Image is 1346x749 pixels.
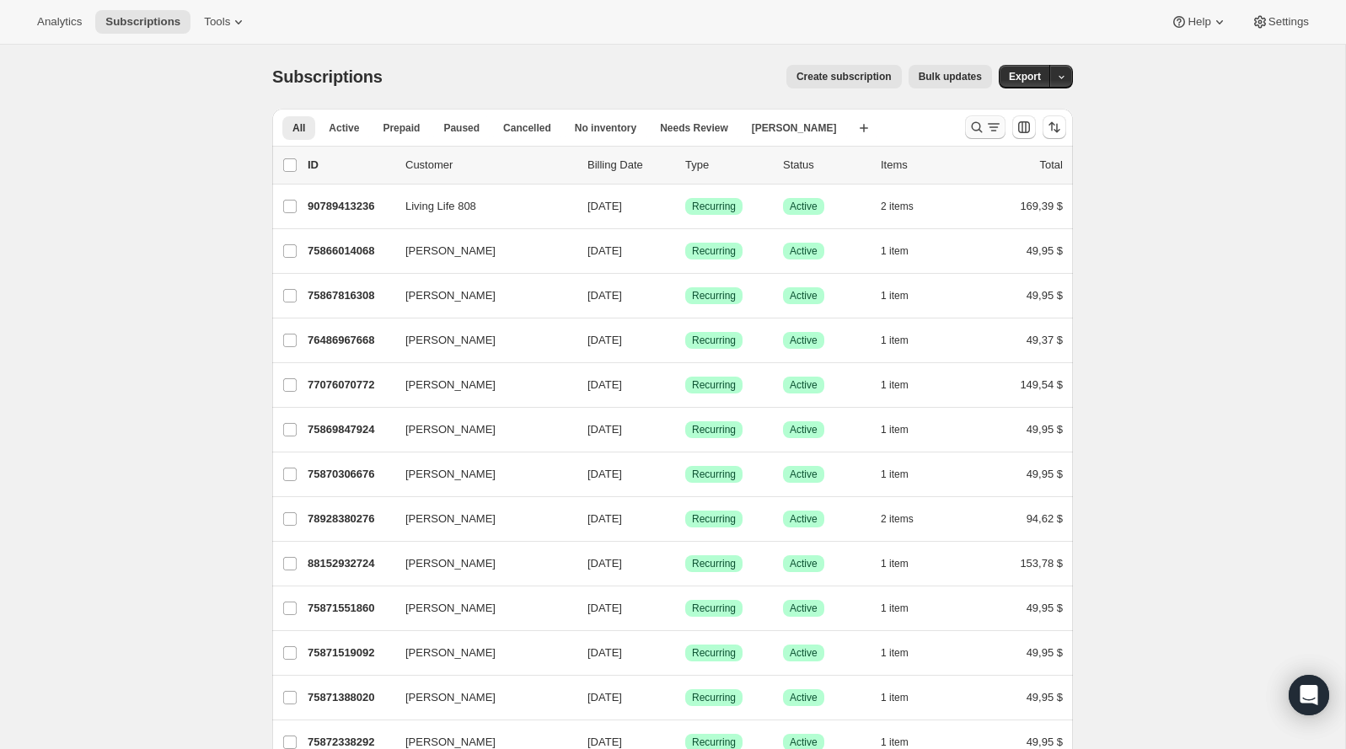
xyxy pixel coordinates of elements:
button: [PERSON_NAME] [395,238,564,265]
p: Status [783,157,867,174]
span: [PERSON_NAME] [405,421,496,438]
div: Items [881,157,965,174]
div: 75870306676[PERSON_NAME][DATE]LogradoRecurringLogradoActive1 item49,95 $ [308,463,1063,486]
button: 2 items [881,195,932,218]
p: 75867816308 [308,287,392,304]
button: [PERSON_NAME] [395,595,564,622]
button: [PERSON_NAME] [395,327,564,354]
span: Active [790,646,818,660]
span: 149,54 $ [1020,378,1063,391]
div: 75871551860[PERSON_NAME][DATE]LogradoRecurringLogradoActive1 item49,95 $ [308,597,1063,620]
span: [DATE] [587,378,622,391]
span: 49,95 $ [1027,602,1063,614]
button: Settings [1241,10,1319,34]
span: Active [329,121,359,135]
button: 1 item [881,329,927,352]
span: [PERSON_NAME] [405,555,496,572]
button: [PERSON_NAME] [395,416,564,443]
span: Recurring [692,378,736,392]
div: 75871388020[PERSON_NAME][DATE]LogradoRecurringLogradoActive1 item49,95 $ [308,686,1063,709]
p: 75871551860 [308,600,392,617]
button: 1 item [881,373,927,397]
p: 76486967668 [308,332,392,349]
span: Prepaid [383,121,420,135]
div: Type [685,157,770,174]
span: [DATE] [587,736,622,748]
span: Recurring [692,468,736,481]
span: Active [790,602,818,615]
span: 2 items [881,200,914,213]
span: 49,37 $ [1027,334,1063,346]
p: 75869847924 [308,421,392,438]
span: Active [790,736,818,749]
span: 1 item [881,557,909,570]
span: Recurring [692,200,736,213]
span: Active [790,244,818,258]
p: Total [1040,157,1063,174]
button: [PERSON_NAME] [395,550,564,577]
button: [PERSON_NAME] [395,461,564,488]
span: Active [790,200,818,213]
span: [DATE] [587,602,622,614]
p: 78928380276 [308,511,392,527]
span: 1 item [881,736,909,749]
span: 1 item [881,691,909,704]
span: 169,39 $ [1020,200,1063,212]
button: 1 item [881,552,927,575]
span: Living Life 808 [405,198,476,215]
span: Cancelled [503,121,551,135]
button: [PERSON_NAME] [395,372,564,399]
button: Crear vista nueva [850,116,877,140]
p: 88152932724 [308,555,392,572]
div: 78928380276[PERSON_NAME][DATE]LogradoRecurringLogradoActive2 items94,62 $ [308,507,1063,531]
button: [PERSON_NAME] [395,639,564,666]
span: [PERSON_NAME] [405,332,496,349]
span: Recurring [692,736,736,749]
p: Billing Date [587,157,672,174]
button: 1 item [881,463,927,486]
span: Bulk updates [919,70,982,83]
span: Help [1188,15,1210,29]
span: 94,62 $ [1027,512,1063,525]
span: Active [790,423,818,436]
span: Recurring [692,334,736,347]
div: Open Intercom Messenger [1289,675,1329,715]
button: [PERSON_NAME] [395,506,564,532]
span: [PERSON_NAME] [405,689,496,706]
span: Export [1009,70,1041,83]
span: [DATE] [587,423,622,436]
p: 75866014068 [308,243,392,259]
div: 76486967668[PERSON_NAME][DATE]LogradoRecurringLogradoActive1 item49,37 $ [308,329,1063,352]
span: Active [790,289,818,302]
span: Recurring [692,244,736,258]
span: [DATE] [587,691,622,704]
button: 1 item [881,418,927,441]
span: [PERSON_NAME] [405,645,496,661]
button: Help [1161,10,1237,34]
button: 1 item [881,239,927,263]
span: [PERSON_NAME] [405,243,496,259]
div: 77076070772[PERSON_NAME][DATE]LogradoRecurringLogradoActive1 item149,54 $ [308,373,1063,397]
span: [PERSON_NAME] [405,287,496,304]
button: Ordenar los resultados [1043,115,1066,139]
button: Living Life 808 [395,193,564,220]
span: [DATE] [587,468,622,480]
span: Recurring [692,646,736,660]
span: Recurring [692,512,736,526]
span: [DATE] [587,200,622,212]
span: Tools [204,15,230,29]
p: ID [308,157,392,174]
span: Paused [443,121,480,135]
span: Recurring [692,557,736,570]
button: Subscriptions [95,10,190,34]
span: Recurring [692,691,736,704]
span: 49,95 $ [1027,736,1063,748]
span: Active [790,691,818,704]
button: Export [999,65,1051,88]
button: Analytics [27,10,92,34]
span: 1 item [881,334,909,347]
div: 75867816308[PERSON_NAME][DATE]LogradoRecurringLogradoActive1 item49,95 $ [308,284,1063,308]
button: 1 item [881,641,927,665]
span: All [292,121,305,135]
span: Subscriptions [272,67,383,86]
